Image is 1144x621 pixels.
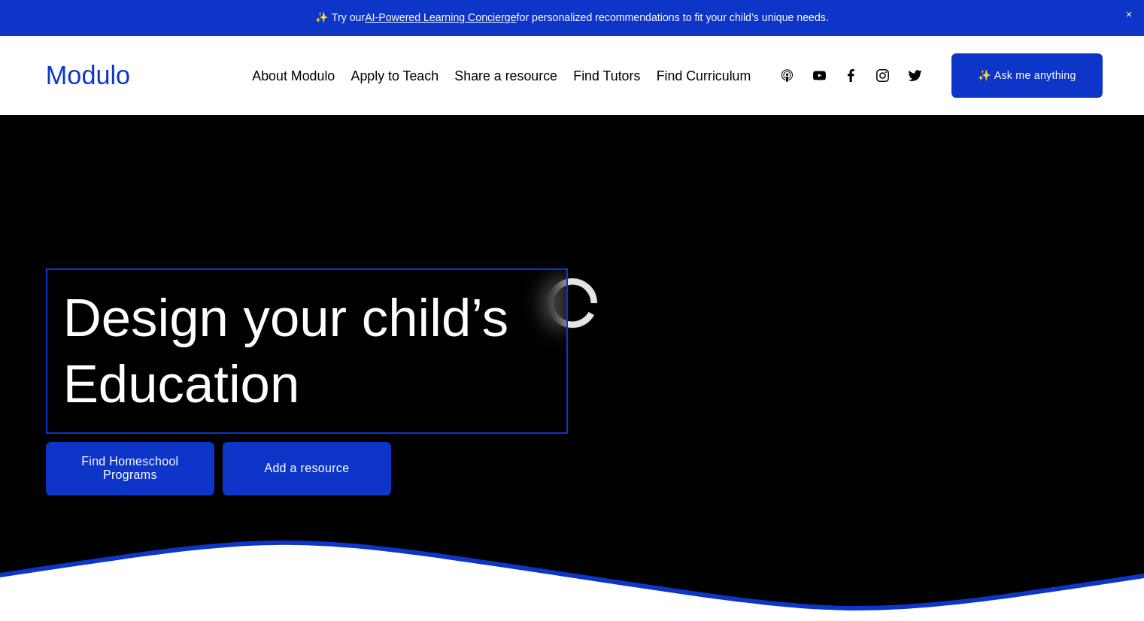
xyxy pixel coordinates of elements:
[252,62,335,89] a: About Modulo
[63,288,523,413] span: Design your child’s Education
[951,53,1103,98] a: ✨ Ask me anything
[875,68,891,83] a: Instagram
[46,61,130,89] a: Modulo
[812,68,827,83] a: YouTube
[573,62,640,89] a: Find Tutors
[365,11,516,23] a: AI-Powered Learning Concierge
[454,62,557,89] a: Share a resource
[223,442,391,495] a: Add a resource
[907,68,923,83] a: Twitter
[46,442,214,495] a: Find Homeschool Programs
[351,62,439,89] a: Apply to Teach
[779,68,795,83] a: Apple Podcasts
[657,62,751,89] a: Find Curriculum
[843,68,859,83] a: Facebook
